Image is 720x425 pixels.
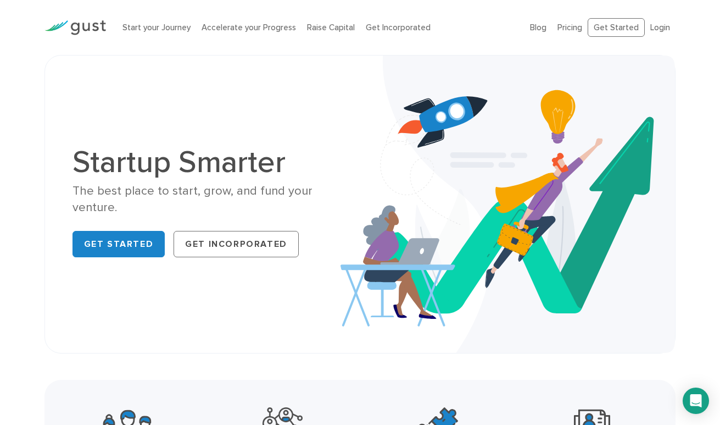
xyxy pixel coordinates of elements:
[72,147,352,178] h1: Startup Smarter
[202,23,296,32] a: Accelerate your Progress
[122,23,191,32] a: Start your Journey
[588,18,645,37] a: Get Started
[44,20,106,35] img: Gust Logo
[341,56,675,353] img: Startup Smarter Hero
[650,23,670,32] a: Login
[72,231,165,257] a: Get Started
[366,23,431,32] a: Get Incorporated
[72,183,352,216] div: The best place to start, grow, and fund your venture.
[665,372,720,425] iframe: Chat Widget
[174,231,299,257] a: Get Incorporated
[307,23,355,32] a: Raise Capital
[530,23,546,32] a: Blog
[557,23,582,32] a: Pricing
